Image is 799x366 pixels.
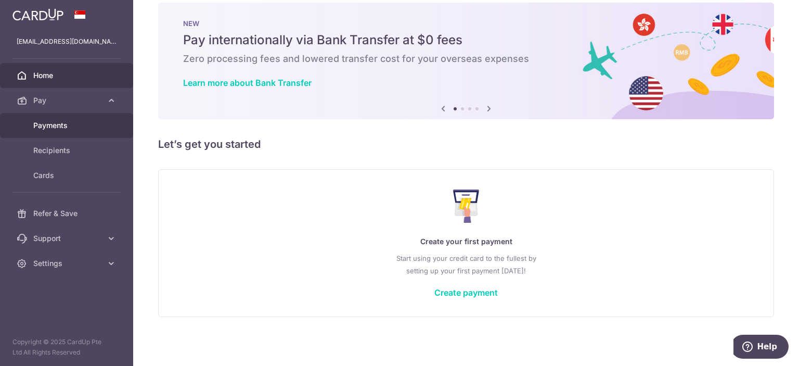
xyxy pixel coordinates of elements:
span: Payments [33,120,102,131]
img: Bank transfer banner [158,3,774,119]
img: CardUp [12,8,63,21]
img: Make Payment [453,190,480,223]
span: Pay [33,95,102,106]
h5: Let’s get you started [158,136,774,153]
p: Start using your credit card to the fullest by setting up your first payment [DATE]! [179,252,753,277]
p: NEW [183,19,749,28]
h5: Pay internationally via Bank Transfer at $0 fees [183,32,749,48]
p: [EMAIL_ADDRESS][DOMAIN_NAME] [17,36,117,47]
span: Support [33,233,102,244]
p: Create your first payment [179,235,753,248]
iframe: Opens a widget where you can find more information [733,335,789,361]
span: Cards [33,170,102,181]
a: Learn more about Bank Transfer [183,78,312,88]
span: Settings [33,258,102,269]
span: Recipients [33,145,102,156]
h6: Zero processing fees and lowered transfer cost for your overseas expenses [183,53,749,65]
span: Home [33,70,102,81]
span: Refer & Save [33,208,102,219]
a: Create payment [434,287,498,298]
